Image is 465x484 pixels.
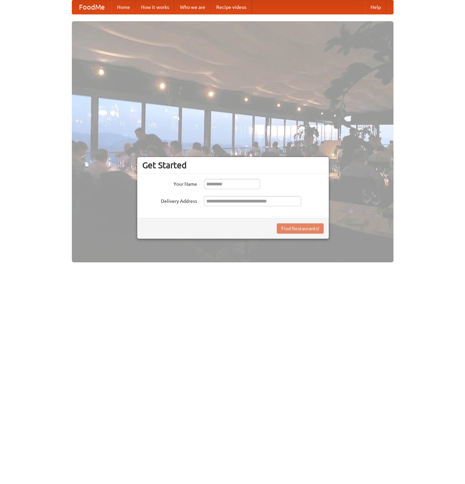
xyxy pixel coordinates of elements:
[142,160,324,170] h3: Get Started
[142,196,197,205] label: Delivery Address
[142,179,197,187] label: Your Name
[365,0,386,14] a: Help
[135,0,175,14] a: How it works
[72,0,112,14] a: FoodMe
[277,223,324,234] button: Find Restaurants!
[175,0,211,14] a: Who we are
[112,0,135,14] a: Home
[211,0,252,14] a: Recipe videos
